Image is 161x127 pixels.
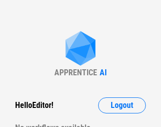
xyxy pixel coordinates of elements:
[98,97,146,113] button: Logout
[111,101,133,109] span: Logout
[60,31,101,68] img: Apprentice AI
[54,68,97,77] div: APPRENTICE
[15,97,53,113] div: Hello Editor !
[100,68,107,77] div: AI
